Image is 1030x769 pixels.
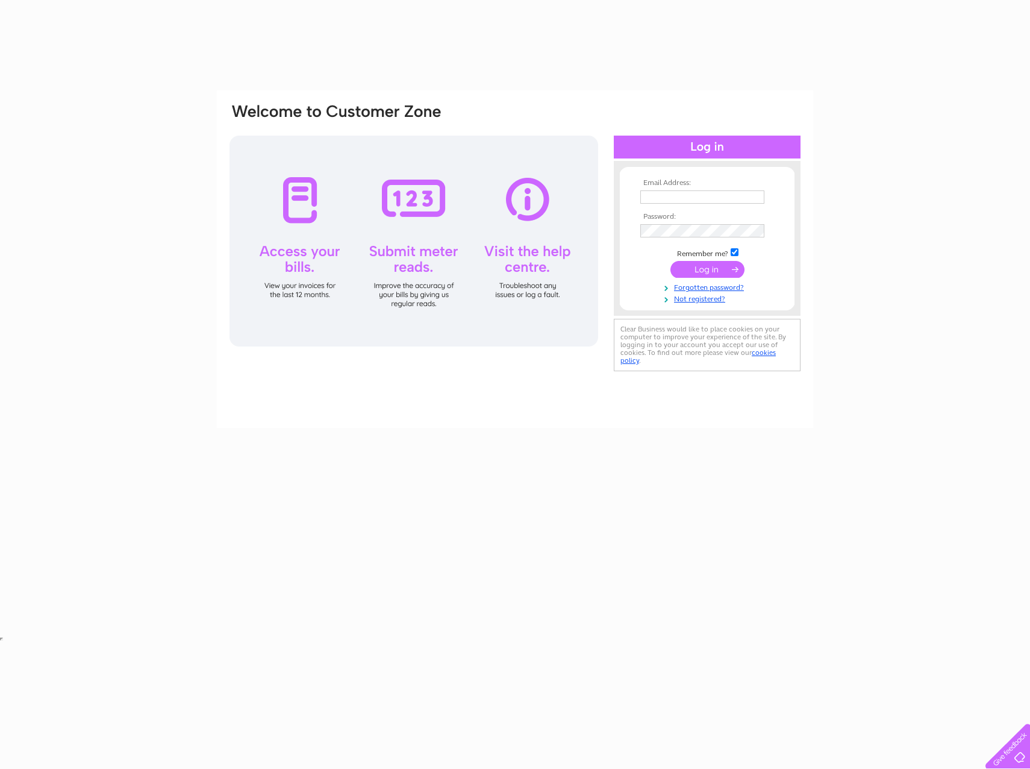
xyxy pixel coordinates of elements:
a: Not registered? [640,292,777,304]
a: cookies policy [620,348,776,365]
th: Password: [637,213,777,221]
td: Remember me? [637,246,777,259]
a: Forgotten password? [640,281,777,292]
th: Email Address: [637,179,777,187]
input: Submit [670,261,744,278]
div: Clear Business would like to place cookies on your computer to improve your experience of the sit... [614,319,801,371]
